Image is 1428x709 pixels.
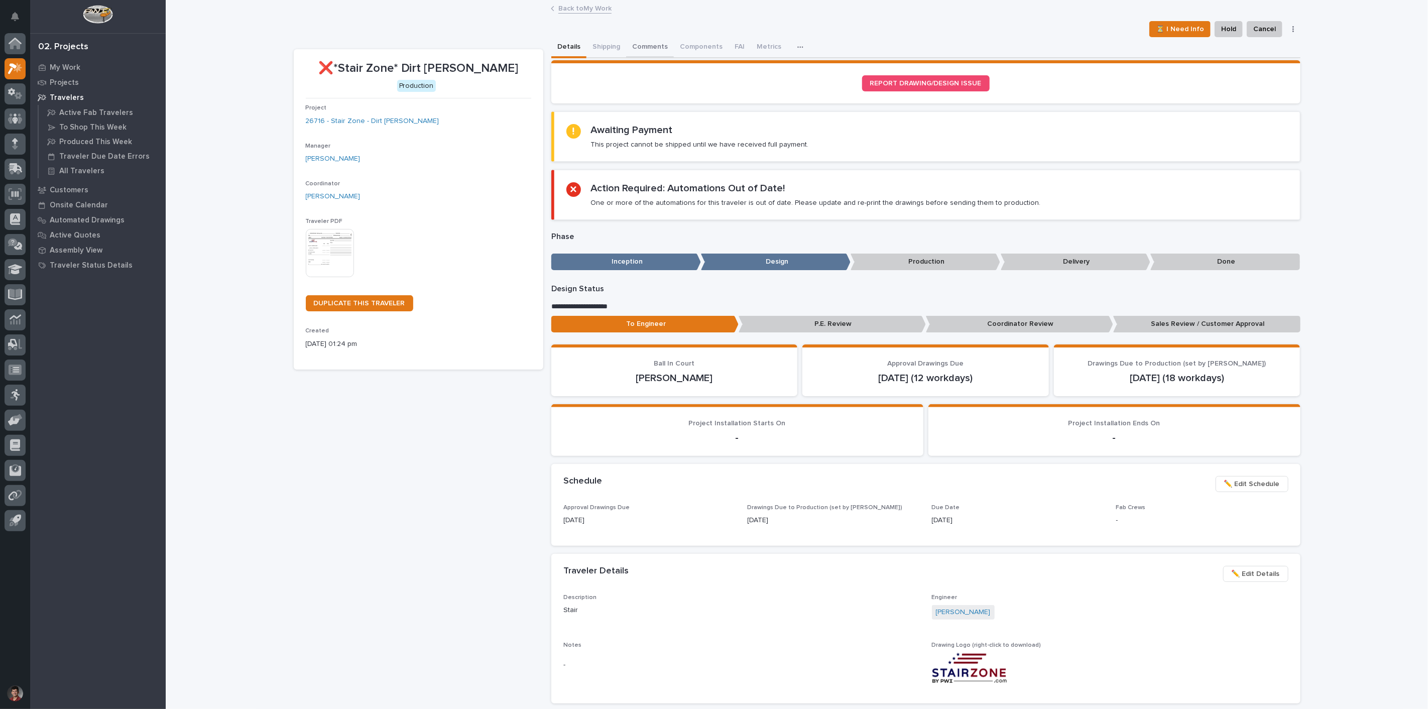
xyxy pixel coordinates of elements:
[306,154,361,164] a: [PERSON_NAME]
[748,515,920,526] p: [DATE]
[689,420,786,427] span: Project Installation Starts On
[50,216,125,225] p: Automated Drawings
[563,566,629,577] h2: Traveler Details
[851,254,1000,270] p: Production
[563,605,920,616] p: Stair
[1215,21,1243,37] button: Hold
[1216,476,1288,492] button: ✏️ Edit Schedule
[306,143,331,149] span: Manager
[563,372,786,384] p: [PERSON_NAME]
[932,515,1104,526] p: [DATE]
[701,254,851,270] p: Design
[563,432,911,444] p: -
[748,505,903,511] span: Drawings Due to Production (set by [PERSON_NAME])
[591,140,809,149] p: This project cannot be shipped until we have received full payment.
[1232,568,1280,580] span: ✏️ Edit Details
[936,607,991,618] a: [PERSON_NAME]
[1116,515,1288,526] p: -
[563,505,630,511] span: Approval Drawings Due
[39,135,166,149] a: Produced This Week
[558,2,612,14] a: Back toMy Work
[39,164,166,178] a: All Travelers
[13,12,26,28] div: Notifications
[306,218,343,224] span: Traveler PDF
[551,254,701,270] p: Inception
[50,78,79,87] p: Projects
[50,246,102,255] p: Assembly View
[551,232,1300,242] p: Phase
[314,300,405,307] span: DUPLICATE THIS TRAVELER
[306,339,531,349] p: [DATE] 01:24 pm
[5,6,26,27] button: Notifications
[591,182,785,194] h2: Action Required: Automations Out of Date!
[626,37,674,58] button: Comments
[50,63,80,72] p: My Work
[1088,360,1266,367] span: Drawings Due to Production (set by [PERSON_NAME])
[739,316,926,332] p: P.E. Review
[30,197,166,212] a: Onsite Calendar
[926,316,1113,332] p: Coordinator Review
[306,105,327,111] span: Project
[862,75,990,91] a: REPORT DRAWING/DESIGN ISSUE
[83,5,112,24] img: Workspace Logo
[30,60,166,75] a: My Work
[59,167,104,176] p: All Travelers
[50,231,100,240] p: Active Quotes
[1149,21,1211,37] button: ⏳ I Need Info
[888,360,964,367] span: Approval Drawings Due
[30,227,166,243] a: Active Quotes
[50,186,88,195] p: Customers
[30,212,166,227] a: Automated Drawings
[39,120,166,134] a: To Shop This Week
[563,476,602,487] h2: Schedule
[59,152,150,161] p: Traveler Due Date Errors
[1221,23,1236,35] span: Hold
[654,360,695,367] span: Ball In Court
[932,653,1007,683] img: L4aKRJFRE91Ol9oszclSzifqgYIVRyxRElJjuMKuJ4o
[306,181,340,187] span: Coordinator
[729,37,751,58] button: FAI
[940,432,1288,444] p: -
[59,108,133,117] p: Active Fab Travelers
[59,123,127,132] p: To Shop This Week
[306,191,361,202] a: [PERSON_NAME]
[30,243,166,258] a: Assembly View
[751,37,787,58] button: Metrics
[563,515,736,526] p: [DATE]
[586,37,626,58] button: Shipping
[306,295,413,311] a: DUPLICATE THIS TRAVELER
[563,660,920,670] p: -
[30,182,166,197] a: Customers
[1156,23,1204,35] span: ⏳ I Need Info
[563,595,597,601] span: Description
[1068,420,1160,427] span: Project Installation Ends On
[591,124,673,136] h2: Awaiting Payment
[932,595,958,601] span: Engineer
[1001,254,1150,270] p: Delivery
[306,61,531,76] p: ❌*Stair Zone* Dirt [PERSON_NAME]
[306,116,439,127] a: 26716 - Stair Zone - Dirt [PERSON_NAME]
[1223,566,1288,582] button: ✏️ Edit Details
[50,93,84,102] p: Travelers
[1116,505,1146,511] span: Fab Crews
[551,284,1300,294] p: Design Status
[932,642,1041,648] span: Drawing Logo (right-click to download)
[5,683,26,704] button: users-avatar
[674,37,729,58] button: Components
[1253,23,1276,35] span: Cancel
[50,261,133,270] p: Traveler Status Details
[39,149,166,163] a: Traveler Due Date Errors
[932,505,960,511] span: Due Date
[50,201,108,210] p: Onsite Calendar
[1150,254,1300,270] p: Done
[39,105,166,120] a: Active Fab Travelers
[563,642,581,648] span: Notes
[870,80,982,87] span: REPORT DRAWING/DESIGN ISSUE
[551,316,739,332] p: To Engineer
[59,138,132,147] p: Produced This Week
[1066,372,1288,384] p: [DATE] (18 workdays)
[30,258,166,273] a: Traveler Status Details
[397,80,436,92] div: Production
[1113,316,1300,332] p: Sales Review / Customer Approval
[1224,478,1280,490] span: ✏️ Edit Schedule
